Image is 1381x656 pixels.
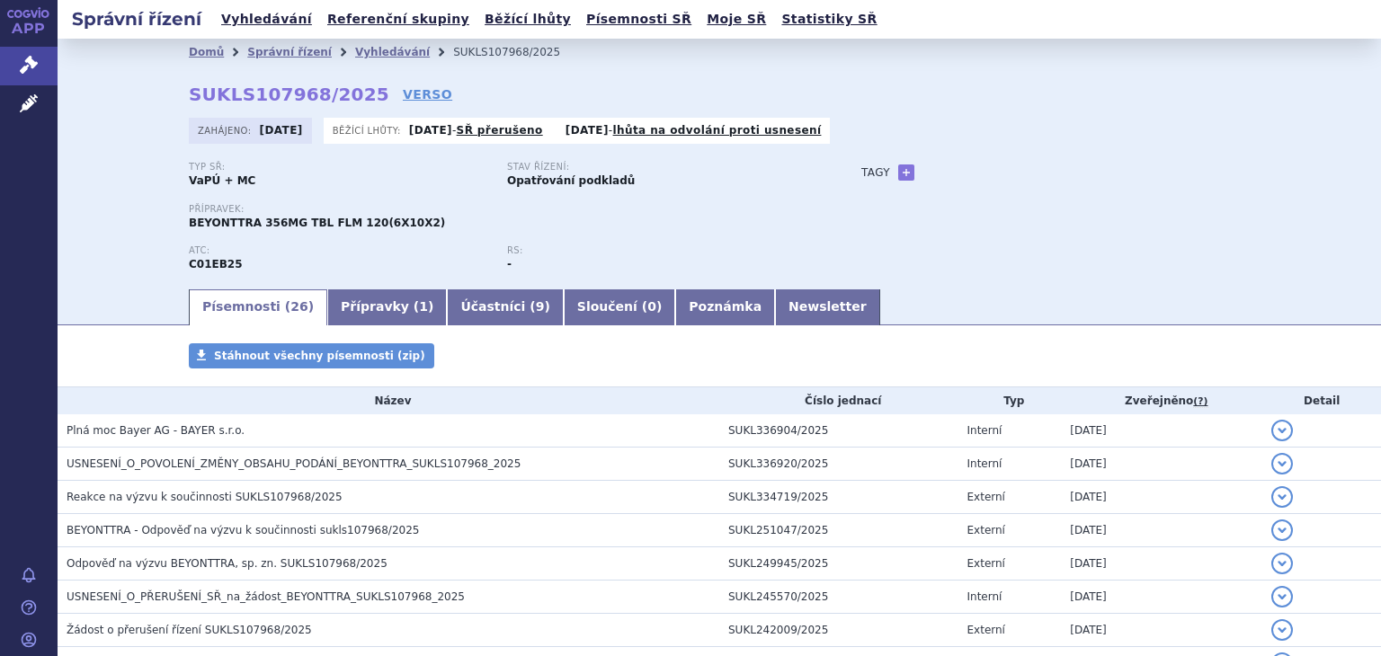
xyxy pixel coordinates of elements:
a: VERSO [403,85,452,103]
td: [DATE] [1061,581,1262,614]
a: Sloučení (0) [564,289,675,325]
span: Běžící lhůty: [333,123,405,137]
a: Newsletter [775,289,880,325]
a: Přípravky (1) [327,289,447,325]
span: Reakce na výzvu k součinnosti SUKLS107968/2025 [67,491,343,503]
a: Stáhnout všechny písemnosti (zip) [189,343,434,368]
span: Plná moc Bayer AG - BAYER s.r.o. [67,424,245,437]
th: Typ [958,387,1062,414]
th: Název [58,387,719,414]
strong: AKORAMIDIS [189,258,243,270]
span: Externí [967,491,1005,503]
strong: Opatřování podkladů [507,174,635,187]
button: detail [1271,453,1293,474]
td: [DATE] [1061,414,1262,448]
td: SUKL245570/2025 [719,581,958,614]
a: Moje SŘ [701,7,771,31]
a: Běžící lhůty [479,7,576,31]
a: Domů [189,46,224,58]
a: lhůta na odvolání proti usnesení [613,124,822,137]
span: 0 [647,299,656,314]
td: [DATE] [1061,514,1262,547]
span: USNESENÍ_O_PŘERUŠENÍ_SŘ_na_žádost_BEYONTTRA_SUKLS107968_2025 [67,590,465,603]
span: Interní [967,590,1002,603]
span: BEYONTTRA 356MG TBL FLM 120(6X10X2) [189,217,445,229]
strong: SUKLS107968/2025 [189,84,389,105]
a: SŘ přerušeno [457,124,543,137]
span: Externí [967,524,1005,536]
p: - [409,123,543,137]
p: Přípravek: [189,204,825,215]
span: Interní [967,457,1002,470]
a: Písemnosti SŘ [581,7,697,31]
th: Zveřejněno [1061,387,1262,414]
a: + [898,164,914,181]
td: [DATE] [1061,448,1262,481]
span: 26 [290,299,307,314]
td: SUKL336920/2025 [719,448,958,481]
h2: Správní řízení [58,6,216,31]
th: Číslo jednací [719,387,958,414]
td: SUKL336904/2025 [719,414,958,448]
td: [DATE] [1061,614,1262,647]
a: Písemnosti (26) [189,289,327,325]
td: SUKL251047/2025 [719,514,958,547]
td: [DATE] [1061,547,1262,581]
p: Typ SŘ: [189,162,489,173]
td: SUKL242009/2025 [719,614,958,647]
span: Interní [967,424,1002,437]
td: SUKL249945/2025 [719,547,958,581]
th: Detail [1262,387,1381,414]
strong: - [507,258,512,270]
strong: [DATE] [260,124,303,137]
span: Odpověď na výzvu BEYONTTRA, sp. zn. SUKLS107968/2025 [67,557,388,570]
button: detail [1271,619,1293,641]
span: Zahájeno: [198,123,254,137]
abbr: (?) [1193,395,1207,408]
a: Referenční skupiny [322,7,475,31]
p: - [566,123,822,137]
td: [DATE] [1061,481,1262,514]
a: Vyhledávání [355,46,430,58]
a: Správní řízení [247,46,332,58]
span: Stáhnout všechny písemnosti (zip) [214,350,425,362]
strong: [DATE] [566,124,609,137]
h3: Tagy [861,162,890,183]
button: detail [1271,420,1293,441]
strong: VaPÚ + MC [189,174,255,187]
strong: [DATE] [409,124,452,137]
button: detail [1271,586,1293,607]
a: Poznámka [675,289,775,325]
td: SUKL334719/2025 [719,481,958,514]
span: BEYONTTRA - Odpověď na výzvu k součinnosti sukls107968/2025 [67,524,419,536]
span: Externí [967,624,1005,636]
li: SUKLS107968/2025 [453,39,584,66]
a: Účastníci (9) [447,289,563,325]
span: Externí [967,557,1005,570]
p: ATC: [189,245,489,256]
span: USNESENÍ_O_POVOLENÍ_ZMĚNY_OBSAHU_PODÁNÍ_BEYONTTRA_SUKLS107968_2025 [67,457,521,470]
a: Statistiky SŘ [776,7,882,31]
span: 1 [419,299,428,314]
button: detail [1271,486,1293,508]
span: Žádost o přerušení řízení SUKLS107968/2025 [67,624,312,636]
span: 9 [536,299,545,314]
button: detail [1271,519,1293,541]
button: detail [1271,553,1293,574]
p: Stav řízení: [507,162,807,173]
a: Vyhledávání [216,7,317,31]
p: RS: [507,245,807,256]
